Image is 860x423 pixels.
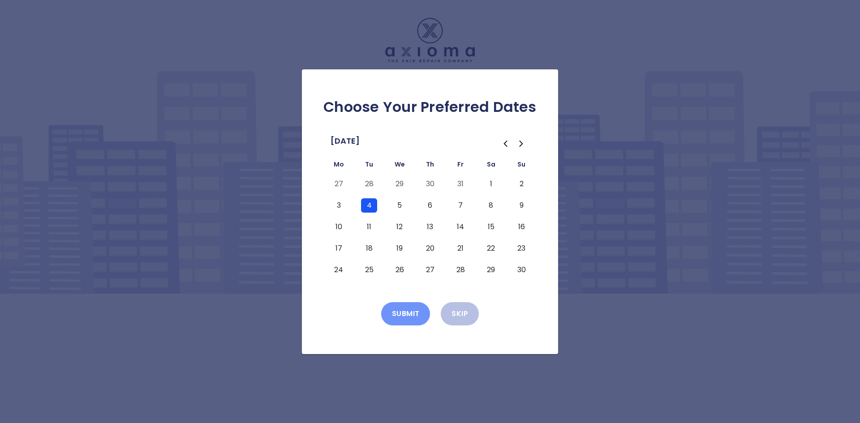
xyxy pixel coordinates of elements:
[483,177,499,191] button: Saturday, November 1st, 2025
[506,159,537,173] th: Sunday
[483,263,499,277] button: Saturday, November 29th, 2025
[452,263,469,277] button: Friday, November 28th, 2025
[391,198,408,213] button: Wednesday, November 5th, 2025
[483,198,499,213] button: Saturday, November 8th, 2025
[445,159,476,173] th: Friday
[391,177,408,191] button: Wednesday, October 29th, 2025
[513,263,529,277] button: Sunday, November 30th, 2025
[331,263,347,277] button: Monday, November 24th, 2025
[513,220,529,234] button: Sunday, November 16th, 2025
[422,220,438,234] button: Thursday, November 13th, 2025
[361,241,377,256] button: Tuesday, November 18th, 2025
[331,241,347,256] button: Monday, November 17th, 2025
[422,241,438,256] button: Thursday, November 20th, 2025
[361,263,377,277] button: Tuesday, November 25th, 2025
[513,136,529,152] button: Go to the Next Month
[384,159,415,173] th: Wednesday
[323,159,537,281] table: November 2025
[361,220,377,234] button: Tuesday, November 11th, 2025
[422,177,438,191] button: Thursday, October 30th, 2025
[331,198,347,213] button: Monday, November 3rd, 2025
[513,241,529,256] button: Sunday, November 23rd, 2025
[331,220,347,234] button: Monday, November 10th, 2025
[415,159,445,173] th: Thursday
[483,220,499,234] button: Saturday, November 15th, 2025
[316,98,544,116] h2: Choose Your Preferred Dates
[513,198,529,213] button: Sunday, November 9th, 2025
[354,159,384,173] th: Tuesday
[391,220,408,234] button: Wednesday, November 12th, 2025
[513,177,529,191] button: Sunday, November 2nd, 2025
[331,177,347,191] button: Monday, October 27th, 2025
[323,159,354,173] th: Monday
[361,177,377,191] button: Tuesday, October 28th, 2025
[331,134,360,148] span: [DATE]
[452,241,469,256] button: Friday, November 21st, 2025
[441,302,479,325] button: Skip
[361,198,377,213] button: Tuesday, November 4th, 2025, selected
[391,241,408,256] button: Wednesday, November 19th, 2025
[391,263,408,277] button: Wednesday, November 26th, 2025
[497,136,513,152] button: Go to the Previous Month
[452,198,469,213] button: Friday, November 7th, 2025
[385,18,475,62] img: Logo
[381,302,430,325] button: Submit
[422,263,438,277] button: Thursday, November 27th, 2025
[476,159,506,173] th: Saturday
[483,241,499,256] button: Saturday, November 22nd, 2025
[452,177,469,191] button: Friday, October 31st, 2025
[422,198,438,213] button: Thursday, November 6th, 2025
[452,220,469,234] button: Friday, November 14th, 2025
